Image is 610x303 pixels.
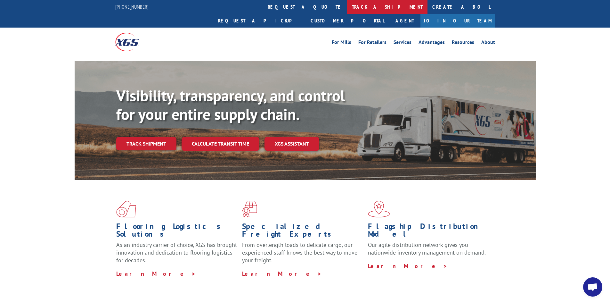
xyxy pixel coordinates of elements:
[481,40,495,47] a: About
[583,277,602,297] div: Open chat
[389,14,420,28] a: Agent
[242,270,322,277] a: Learn More >
[368,262,448,270] a: Learn More >
[116,223,237,241] h1: Flooring Logistics Solutions
[332,40,351,47] a: For Mills
[419,40,445,47] a: Advantages
[116,270,196,277] a: Learn More >
[116,137,176,150] a: Track shipment
[368,241,486,256] span: Our agile distribution network gives you nationwide inventory management on demand.
[242,223,363,241] h1: Specialized Freight Experts
[306,14,389,28] a: Customer Portal
[264,137,319,151] a: XGS ASSISTANT
[116,86,345,124] b: Visibility, transparency, and control for your entire supply chain.
[182,137,259,151] a: Calculate transit time
[116,201,136,217] img: xgs-icon-total-supply-chain-intelligence-red
[394,40,411,47] a: Services
[420,14,495,28] a: Join Our Team
[368,201,390,217] img: xgs-icon-flagship-distribution-model-red
[242,201,257,217] img: xgs-icon-focused-on-flooring-red
[213,14,306,28] a: Request a pickup
[368,223,489,241] h1: Flagship Distribution Model
[242,241,363,270] p: From overlength loads to delicate cargo, our experienced staff knows the best way to move your fr...
[358,40,386,47] a: For Retailers
[115,4,149,10] a: [PHONE_NUMBER]
[116,241,237,264] span: As an industry carrier of choice, XGS has brought innovation and dedication to flooring logistics...
[452,40,474,47] a: Resources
